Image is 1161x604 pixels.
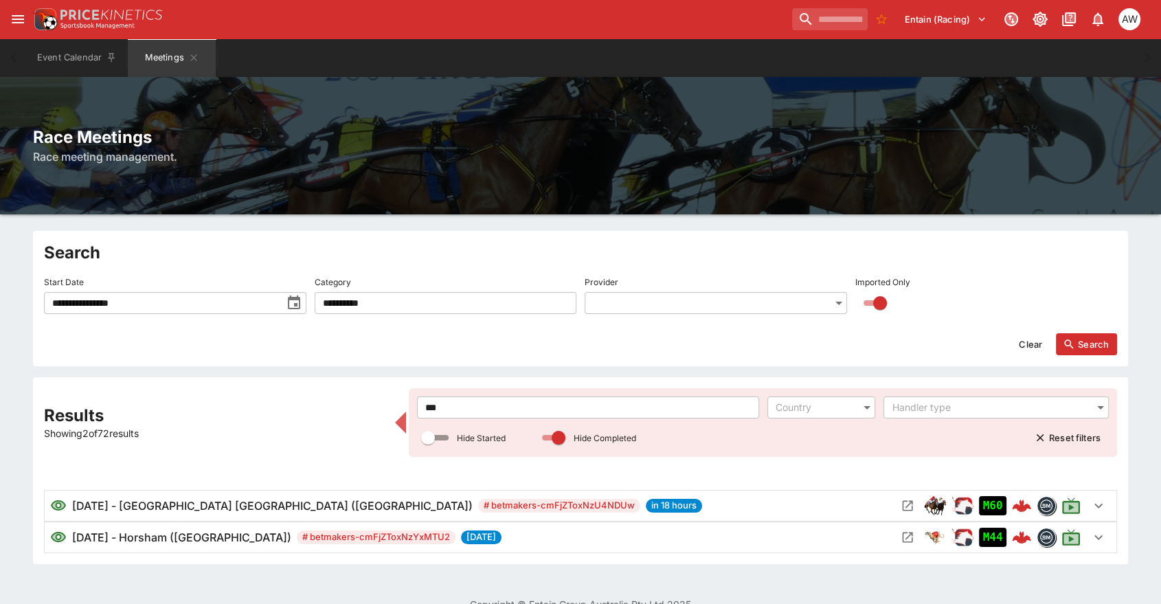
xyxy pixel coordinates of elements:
img: logo-cerberus--red.svg [1012,528,1031,547]
button: Notifications [1085,7,1110,32]
img: racing.png [951,495,973,517]
h2: Race Meetings [33,126,1128,148]
svg: Live [1061,496,1081,515]
button: open drawer [5,7,30,32]
p: Imported Only [855,276,910,288]
img: Sportsbook Management [60,23,135,29]
div: greyhound_racing [924,526,946,548]
button: Reset filters [1027,427,1109,449]
div: Imported to Jetbet as UNCONFIRMED [979,496,1006,515]
p: Showing 2 of 72 results [44,426,387,440]
div: Handler type [892,401,1087,414]
span: # betmakers-cmFjZToxNzYxMTU2 [297,530,455,544]
span: [DATE] [461,530,501,544]
img: racing.png [951,526,973,548]
div: ParallelRacing Handler [951,526,973,548]
h6: Race meeting management. [33,148,1128,165]
img: horse_racing.png [924,495,946,517]
span: # betmakers-cmFjZToxNzU4NDUw [478,499,640,513]
h6: [DATE] - Horsham ([GEOGRAPHIC_DATA]) [72,529,291,546]
button: Search [1056,333,1117,355]
p: Hide Completed [574,432,636,444]
div: Imported to Jetbet as UNCONFIRMED [979,528,1006,547]
div: ParallelRacing Handler [951,495,973,517]
img: PriceKinetics [60,10,162,20]
button: Amanda Whitta [1114,4,1145,34]
button: Open Meeting [897,526,918,548]
div: betmakers [1037,496,1056,515]
div: betmakers [1037,528,1056,547]
button: Toggle light/dark mode [1028,7,1052,32]
button: Event Calendar [29,38,125,77]
button: No Bookmarks [870,8,892,30]
button: Select Tenant [897,8,995,30]
p: Provider [585,276,618,288]
button: toggle date time picker [282,291,306,315]
p: Hide Started [457,432,506,444]
svg: Live [1061,528,1081,547]
input: search [792,8,868,30]
button: Meetings [128,38,216,77]
h2: Search [44,242,1117,263]
img: betmakers.png [1037,497,1055,515]
div: Amanda Whitta [1118,8,1140,30]
img: greyhound_racing.png [924,526,946,548]
img: logo-cerberus--red.svg [1012,496,1031,515]
h6: [DATE] - [GEOGRAPHIC_DATA] [GEOGRAPHIC_DATA] ([GEOGRAPHIC_DATA]) [72,497,473,514]
div: Country [776,401,854,414]
p: Start Date [44,276,84,288]
svg: Visible [50,529,67,546]
img: PriceKinetics Logo [30,5,58,33]
span: in 18 hours [646,499,702,513]
button: Clear [1011,333,1050,355]
img: betmakers.png [1037,528,1055,546]
button: Connected to PK [999,7,1024,32]
button: Documentation [1057,7,1081,32]
div: horse_racing [924,495,946,517]
svg: Visible [50,497,67,514]
p: Category [315,276,351,288]
button: Open Meeting [897,495,918,517]
h2: Results [44,405,387,426]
